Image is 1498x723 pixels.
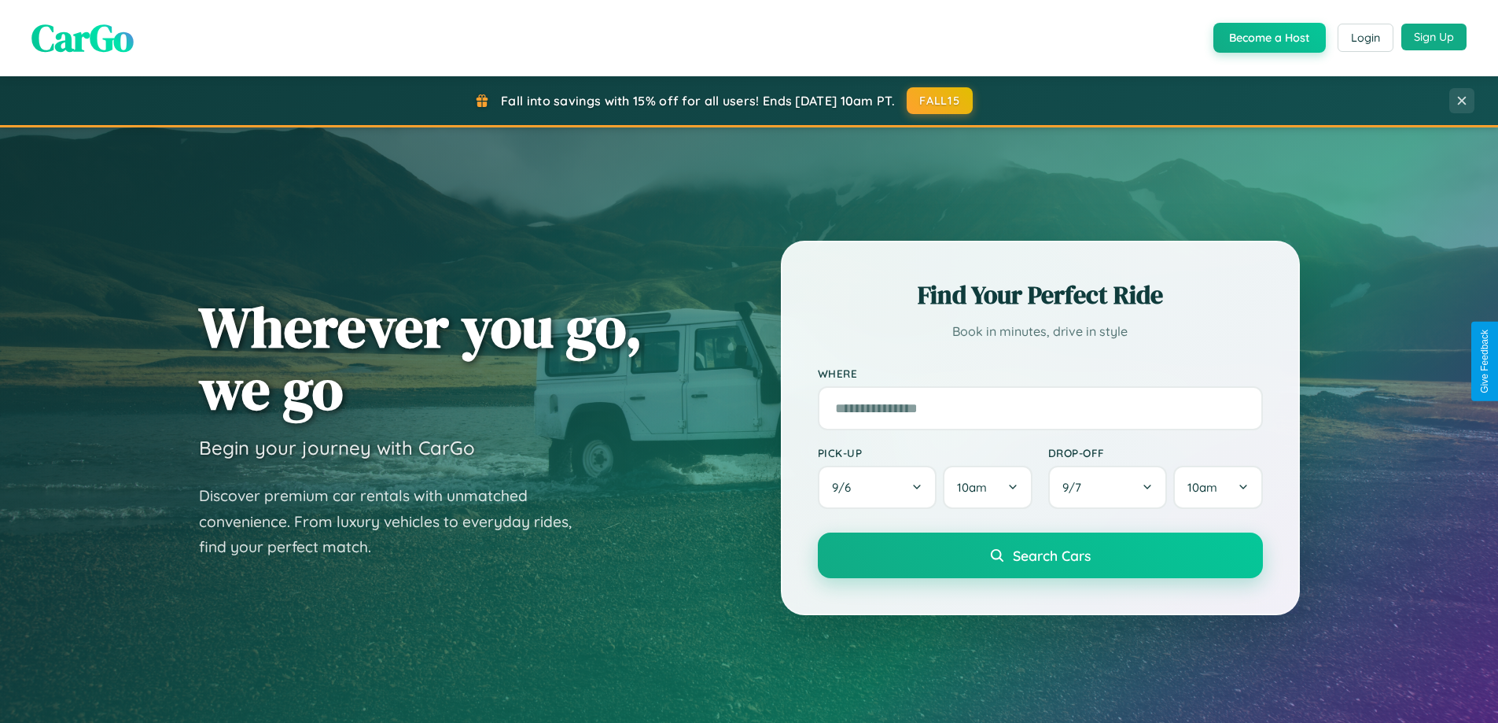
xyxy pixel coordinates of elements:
button: Login [1338,24,1393,52]
span: 9 / 6 [832,480,859,495]
span: 10am [957,480,987,495]
button: Search Cars [818,533,1263,578]
label: Where [818,367,1263,380]
span: Fall into savings with 15% off for all users! Ends [DATE] 10am PT. [501,93,895,109]
span: CarGo [31,12,134,64]
h3: Begin your journey with CarGo [199,436,475,459]
label: Pick-up [818,446,1032,459]
span: 10am [1187,480,1217,495]
button: Sign Up [1401,24,1467,50]
h2: Find Your Perfect Ride [818,278,1263,312]
button: 9/6 [818,466,937,509]
button: 10am [943,466,1032,509]
span: 9 / 7 [1062,480,1089,495]
h1: Wherever you go, we go [199,296,642,420]
button: FALL15 [907,87,973,114]
button: 10am [1173,466,1262,509]
label: Drop-off [1048,446,1263,459]
button: Become a Host [1213,23,1326,53]
p: Discover premium car rentals with unmatched convenience. From luxury vehicles to everyday rides, ... [199,483,592,560]
button: 9/7 [1048,466,1168,509]
p: Book in minutes, drive in style [818,320,1263,343]
span: Search Cars [1013,547,1091,564]
div: Give Feedback [1479,330,1490,393]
